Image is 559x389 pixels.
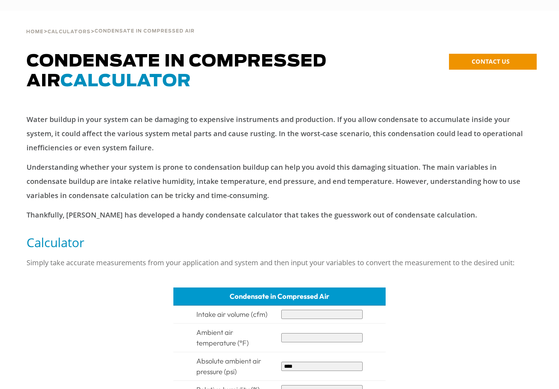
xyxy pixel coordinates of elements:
span: Calculators [47,30,91,34]
span: CONTACT US [472,57,509,65]
div: > > [26,11,195,37]
h5: Calculator [27,234,532,250]
a: Home [26,28,44,35]
span: Condensate in compressed air [94,29,195,34]
span: Home [26,30,44,34]
span: Intake air volume (cfm) [196,310,267,319]
span: CALCULATOR [60,73,191,90]
p: Simply take accurate measurements from your application and system and then input your variables ... [27,256,532,270]
p: Thankfully, [PERSON_NAME] has developed a handy condensate calculator that takes the guesswork ou... [27,208,532,222]
span: Absolute ambient air pressure (psi) [196,356,261,376]
span: Condensate in Compressed Air [27,53,327,90]
a: CONTACT US [449,54,537,70]
p: Water buildup in your system can be damaging to expensive instruments and production. If you allo... [27,112,532,155]
p: Understanding whether your system is prone to condensation buildup can help you avoid this damagi... [27,160,532,203]
span: Condensate in Compressed Air [230,292,329,301]
span: Ambient air temperature (°F) [196,328,249,347]
a: Calculators [47,28,91,35]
